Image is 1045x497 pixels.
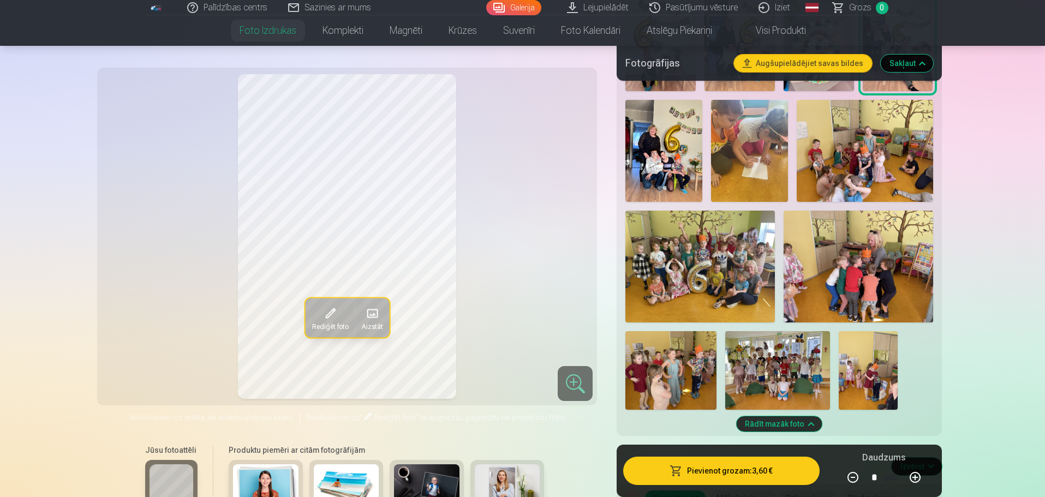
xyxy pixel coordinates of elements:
a: Foto izdrukas [226,15,309,46]
button: Pievienot grozam:3,60 € [623,457,819,485]
span: Noklikšķiniet uz attēla, lai atvērtu izvērstu skatu [129,412,293,423]
h6: Jūsu fotoattēli [145,445,198,456]
button: Rediģēt foto [305,298,355,337]
span: " [360,413,363,422]
span: lai apgrieztu, pagrieztu vai piemērotu filtru [420,413,565,422]
span: Noklikšķiniet uz [307,413,360,422]
h6: Produktu piemēri ar citām fotogrāfijām [224,445,548,456]
a: Atslēgu piekariņi [634,15,725,46]
span: Rediģēt foto [374,413,416,422]
button: Rādīt mazāk foto [736,416,822,432]
span: Grozs [849,1,871,14]
h5: Daudzums [862,451,905,464]
img: /fa1 [151,4,163,11]
span: Rediģēt foto [312,322,348,331]
button: Sakļaut [881,55,933,72]
a: Foto kalendāri [548,15,634,46]
a: Suvenīri [490,15,548,46]
a: Krūzes [435,15,490,46]
button: Augšupielādējiet savas bildes [734,55,872,72]
a: Visi produkti [725,15,819,46]
a: Magnēti [377,15,435,46]
div: gab. [883,464,900,490]
a: Komplekti [309,15,377,46]
button: Aizstāt [355,298,389,337]
span: 0 [876,2,888,14]
span: " [416,413,420,422]
span: Aizstāt [361,322,383,331]
h5: Fotogrāfijas [625,56,725,71]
